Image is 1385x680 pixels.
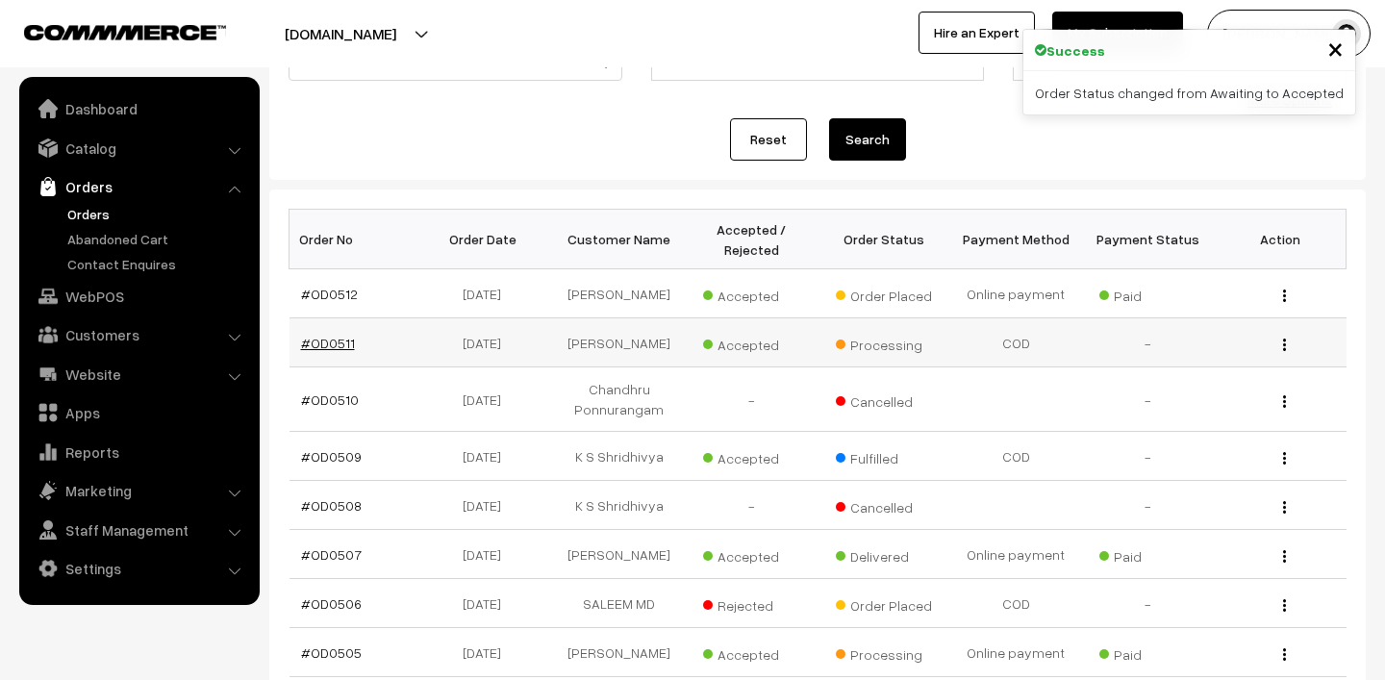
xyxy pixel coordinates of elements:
[553,628,685,677] td: [PERSON_NAME]
[24,91,253,126] a: Dashboard
[703,443,799,468] span: Accepted
[63,254,253,274] a: Contact Enquires
[836,387,932,412] span: Cancelled
[24,357,253,391] a: Website
[1082,432,1214,481] td: -
[829,118,906,161] button: Search
[1283,501,1286,514] img: Menu
[1283,290,1286,302] img: Menu
[1283,550,1286,563] img: Menu
[1283,599,1286,612] img: Menu
[836,443,932,468] span: Fulfilled
[1207,10,1371,58] button: [PERSON_NAME]
[1052,12,1183,54] a: My Subscription
[24,473,253,508] a: Marketing
[217,10,464,58] button: [DOMAIN_NAME]
[1046,40,1105,61] strong: Success
[301,448,362,465] a: #OD0509
[836,492,932,517] span: Cancelled
[686,367,818,432] td: -
[1082,367,1214,432] td: -
[421,432,553,481] td: [DATE]
[421,318,553,367] td: [DATE]
[836,541,932,567] span: Delivered
[24,19,192,42] a: COMMMERCE
[553,269,685,318] td: [PERSON_NAME]
[24,513,253,547] a: Staff Management
[301,546,362,563] a: #OD0507
[1099,281,1196,306] span: Paid
[1283,452,1286,465] img: Menu
[553,579,685,628] td: SALEEM MD
[421,210,553,269] th: Order Date
[301,644,362,661] a: #OD0505
[703,591,799,616] span: Rejected
[949,628,1081,677] td: Online payment
[1283,339,1286,351] img: Menu
[818,210,949,269] th: Order Status
[24,395,253,430] a: Apps
[553,210,685,269] th: Customer Name
[421,481,553,530] td: [DATE]
[1214,210,1346,269] th: Action
[24,25,226,39] img: COMMMERCE
[703,541,799,567] span: Accepted
[919,12,1035,54] a: Hire an Expert
[63,229,253,249] a: Abandoned Cart
[949,530,1081,579] td: Online payment
[553,481,685,530] td: K S Shridhivya
[730,118,807,161] a: Reset
[949,318,1081,367] td: COD
[949,269,1081,318] td: Online payment
[301,286,358,302] a: #OD0512
[1283,395,1286,408] img: Menu
[1082,210,1214,269] th: Payment Status
[421,530,553,579] td: [DATE]
[949,432,1081,481] td: COD
[301,335,355,351] a: #OD0511
[1327,34,1344,63] button: Close
[301,391,359,408] a: #OD0510
[24,551,253,586] a: Settings
[24,435,253,469] a: Reports
[703,640,799,665] span: Accepted
[24,317,253,352] a: Customers
[1099,541,1196,567] span: Paid
[836,640,932,665] span: Processing
[1082,481,1214,530] td: -
[949,579,1081,628] td: COD
[703,330,799,355] span: Accepted
[686,210,818,269] th: Accepted / Rejected
[553,432,685,481] td: K S Shridhivya
[1283,648,1286,661] img: Menu
[24,279,253,314] a: WebPOS
[421,579,553,628] td: [DATE]
[301,497,362,514] a: #OD0508
[553,367,685,432] td: Chandhru Ponnurangam
[1082,318,1214,367] td: -
[24,169,253,204] a: Orders
[290,210,421,269] th: Order No
[24,131,253,165] a: Catalog
[686,481,818,530] td: -
[703,281,799,306] span: Accepted
[949,210,1081,269] th: Payment Method
[421,628,553,677] td: [DATE]
[836,591,932,616] span: Order Placed
[1023,71,1355,114] div: Order Status changed from Awaiting to Accepted
[1332,19,1361,48] img: user
[553,530,685,579] td: [PERSON_NAME]
[421,269,553,318] td: [DATE]
[1082,579,1214,628] td: -
[836,281,932,306] span: Order Placed
[301,595,362,612] a: #OD0506
[1099,640,1196,665] span: Paid
[421,367,553,432] td: [DATE]
[63,204,253,224] a: Orders
[836,330,932,355] span: Processing
[1327,30,1344,65] span: ×
[553,318,685,367] td: [PERSON_NAME]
